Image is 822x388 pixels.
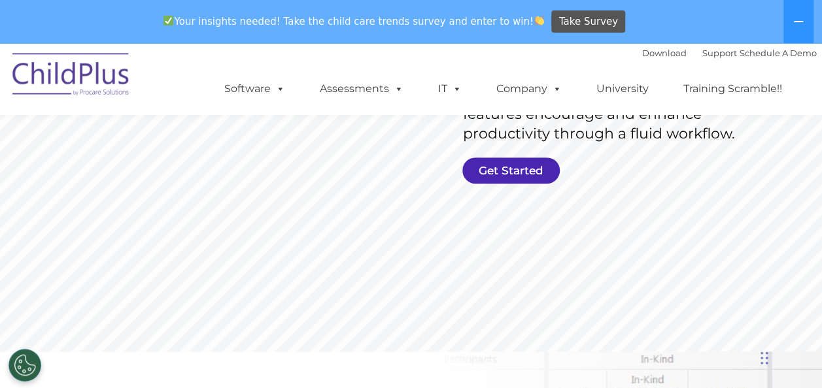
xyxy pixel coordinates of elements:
img: ChildPlus by Procare Solutions [6,44,137,109]
a: IT [425,76,475,102]
a: Assessments [307,76,417,102]
button: Cookies Settings [9,349,41,381]
a: Take Survey [551,10,625,33]
a: Schedule A Demo [740,48,817,58]
span: Take Survey [559,10,618,33]
div: Drag [761,338,768,378]
span: Your insights needed! Take the child care trends survey and enter to win! [158,8,550,34]
a: Get Started [462,157,560,184]
a: Support [702,48,737,58]
a: Company [483,76,575,102]
a: Training Scramble!! [670,76,795,102]
font: | [642,48,817,58]
iframe: Chat Widget [608,247,822,388]
a: Download [642,48,687,58]
img: ✅ [163,16,173,25]
a: Software [211,76,298,102]
a: University [583,76,662,102]
img: 👏 [534,16,544,25]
